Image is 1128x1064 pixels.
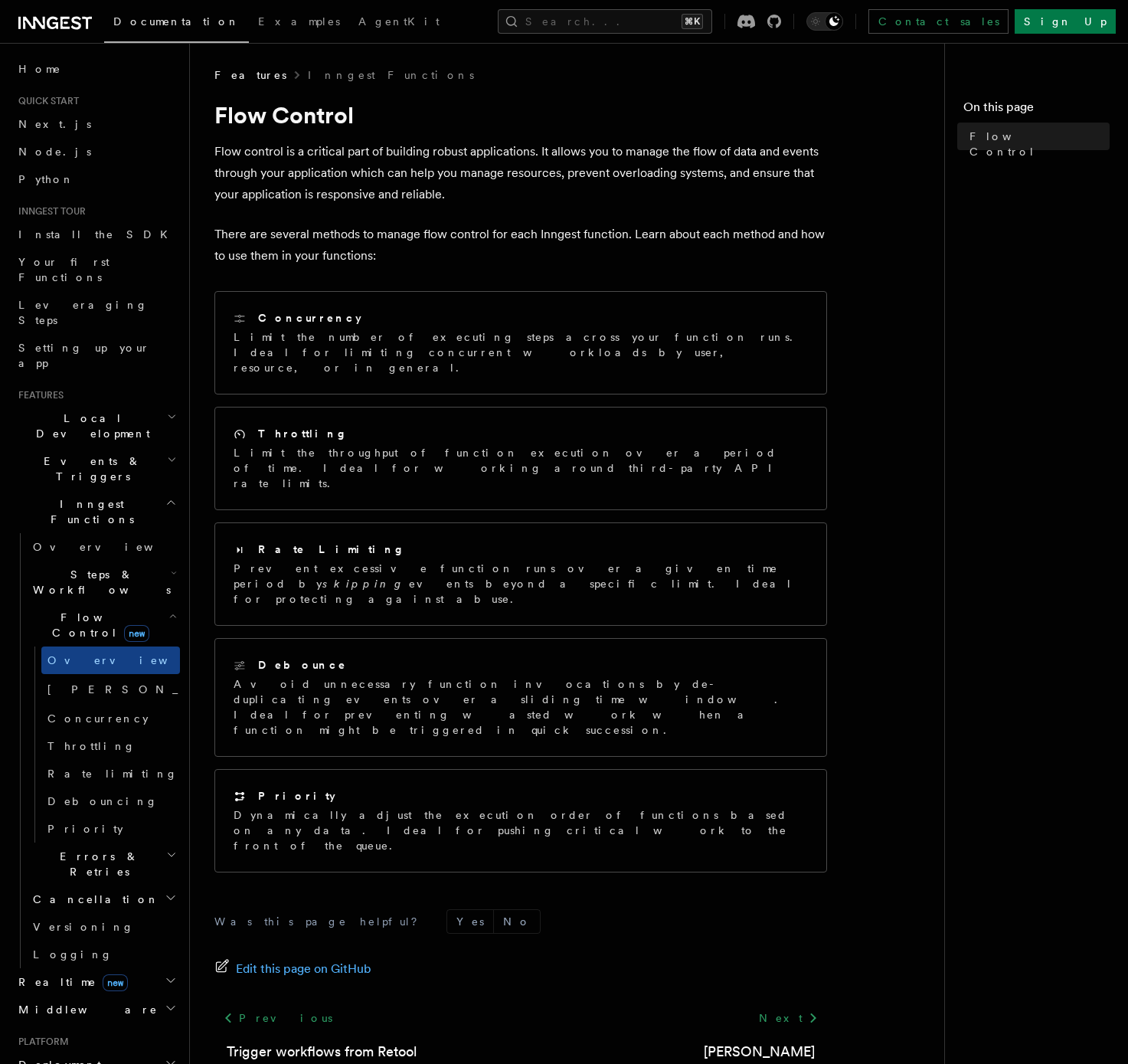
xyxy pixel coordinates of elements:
[234,561,808,607] p: Prevent excessive function runs over a given time period by events beyond a specific limit. Ideal...
[18,61,61,77] span: Home
[27,561,180,604] button: Steps & Workflows
[234,329,808,375] p: Limit the number of executing steps across your function runs. Ideal for limiting concurrent work...
[750,1004,827,1032] a: Next
[12,968,180,996] button: Realtimenew
[214,769,827,872] a: PriorityDynamically adjust the execution order of functions based on any data. Ideal for pushing ...
[27,892,159,907] span: Cancellation
[103,974,128,991] span: new
[868,9,1009,34] a: Contact sales
[494,910,540,933] button: No
[12,411,167,441] span: Local Development
[447,910,493,933] button: Yes
[258,788,335,804] h2: Priority
[41,787,180,815] a: Debouncing
[234,676,808,738] p: Avoid unnecessary function invocations by de-duplicating events over a sliding time window. Ideal...
[214,958,371,980] a: Edit this page on GitHub
[227,1041,417,1062] a: Trigger workflows from Retool
[214,522,827,626] a: Rate LimitingPrevent excessive function runs over a given time period byskippingevents beyond a s...
[12,496,165,527] span: Inngest Functions
[12,1036,69,1048] span: Platform
[358,15,440,28] span: AgentKit
[214,101,827,129] h1: Flow Control
[27,886,180,913] button: Cancellation
[12,974,128,990] span: Realtime
[258,426,348,441] h2: Throttling
[33,948,113,961] span: Logging
[12,533,180,968] div: Inngest Functions
[12,165,180,193] a: Python
[258,15,340,28] span: Examples
[47,823,123,835] span: Priority
[12,138,180,165] a: Node.js
[214,914,428,929] p: Was this page helpful?
[33,921,134,933] span: Versioning
[27,849,166,879] span: Errors & Retries
[18,342,150,369] span: Setting up your app
[12,1002,158,1017] span: Middleware
[214,67,286,83] span: Features
[214,1004,341,1032] a: Previous
[214,407,827,510] a: ThrottlingLimit the throughput of function execution over a period of time. Ideal for working aro...
[12,490,180,533] button: Inngest Functions
[47,712,149,725] span: Concurrency
[41,647,180,674] a: Overview
[349,5,449,41] a: AgentKit
[47,683,272,696] span: [PERSON_NAME]
[124,625,149,642] span: new
[258,542,405,557] h2: Rate Limiting
[12,291,180,334] a: Leveraging Steps
[18,118,91,130] span: Next.js
[18,299,148,326] span: Leveraging Steps
[12,404,180,447] button: Local Development
[18,256,110,283] span: Your first Functions
[47,654,205,666] span: Overview
[41,760,180,787] a: Rate limiting
[27,843,180,886] button: Errors & Retries
[12,453,167,484] span: Events & Triggers
[27,533,180,561] a: Overview
[234,445,808,491] p: Limit the throughput of function execution over a period of time. Ideal for working around third-...
[18,173,74,185] span: Python
[113,15,240,28] span: Documentation
[41,674,180,705] a: [PERSON_NAME]
[27,647,180,843] div: Flow Controlnew
[214,141,827,205] p: Flow control is a critical part of building robust applications. It allows you to manage the flow...
[214,638,827,757] a: DebounceAvoid unnecessary function invocations by de-duplicating events over a sliding time windo...
[249,5,349,41] a: Examples
[963,123,1110,165] a: Flow Control
[704,1041,815,1062] a: [PERSON_NAME]
[258,310,361,326] h2: Concurrency
[322,578,409,590] em: skipping
[236,958,371,980] span: Edit this page on GitHub
[27,567,171,597] span: Steps & Workflows
[308,67,474,83] a: Inngest Functions
[214,224,827,267] p: There are several methods to manage flow control for each Inngest function. Learn about each meth...
[33,541,191,553] span: Overview
[47,740,136,752] span: Throttling
[234,807,808,853] p: Dynamically adjust the execution order of functions based on any data. Ideal for pushing critical...
[47,768,178,780] span: Rate limiting
[214,291,827,394] a: ConcurrencyLimit the number of executing steps across your function runs. Ideal for limiting conc...
[41,705,180,732] a: Concurrency
[12,95,79,107] span: Quick start
[12,334,180,377] a: Setting up your app
[27,604,180,647] button: Flow Controlnew
[12,248,180,291] a: Your first Functions
[963,98,1110,123] h4: On this page
[12,55,180,83] a: Home
[258,657,347,673] h2: Debounce
[12,389,64,401] span: Features
[47,795,158,807] span: Debouncing
[12,110,180,138] a: Next.js
[12,205,86,218] span: Inngest tour
[498,9,712,34] button: Search...⌘K
[41,732,180,760] a: Throttling
[18,228,177,241] span: Install the SDK
[12,996,180,1023] button: Middleware
[27,610,168,640] span: Flow Control
[27,941,180,968] a: Logging
[18,146,91,158] span: Node.js
[12,447,180,490] button: Events & Triggers
[104,5,249,43] a: Documentation
[41,815,180,843] a: Priority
